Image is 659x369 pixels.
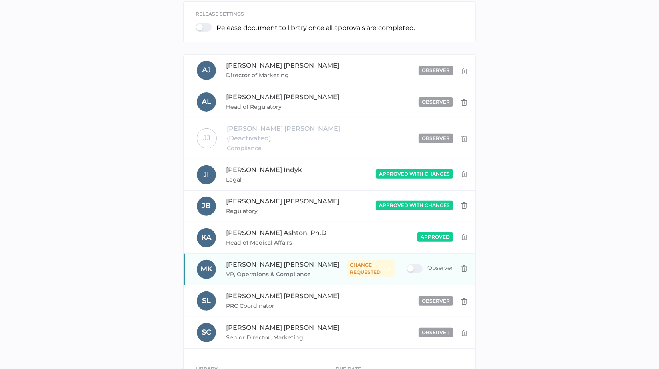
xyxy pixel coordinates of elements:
div: Observer [407,264,453,273]
img: delete [461,202,467,209]
span: [PERSON_NAME] Indyk [226,166,302,174]
img: delete [461,265,467,272]
span: M K [200,265,212,273]
span: A L [202,97,211,106]
img: delete [461,136,467,142]
span: Head of Regulatory [226,102,347,112]
img: delete [461,171,467,177]
span: J J [203,134,210,142]
span: observer [422,67,450,73]
span: VP, Operations & Compliance [226,269,347,279]
span: Head of Medical Affairs [226,238,347,247]
span: approved [421,234,450,240]
span: Senior Director, Marketing [226,333,347,342]
span: [PERSON_NAME] [PERSON_NAME] [226,261,339,268]
img: delete [461,68,467,74]
span: K A [202,233,212,242]
span: [PERSON_NAME] [PERSON_NAME] [226,62,339,69]
p: Release document to library once all approvals are completed. [216,24,415,32]
span: approved with changes [379,171,450,177]
span: observer [422,329,450,335]
span: J I [204,170,210,179]
span: Director of Marketing [226,70,347,80]
span: observer [422,99,450,105]
span: [PERSON_NAME] Ashton, Ph.D [226,229,326,237]
span: PRC Coordinator [226,301,347,311]
img: delete [461,298,467,305]
span: release settings [196,11,244,17]
span: [PERSON_NAME] [PERSON_NAME] [226,93,339,101]
span: change requested [350,261,385,276]
span: Regulatory [226,206,347,216]
span: [PERSON_NAME] [PERSON_NAME] [226,292,339,300]
span: A J [202,66,211,74]
span: [PERSON_NAME] [PERSON_NAME] [226,197,339,205]
span: S C [202,328,211,337]
img: delete [461,330,467,336]
span: approved with changes [379,202,450,208]
span: S L [202,296,211,305]
img: delete [461,99,467,106]
span: observer [422,298,450,304]
span: Compliance [227,143,362,153]
img: delete [461,234,467,240]
span: [PERSON_NAME] [PERSON_NAME] (Deactivated) [227,125,340,142]
span: Legal [226,175,347,184]
span: J B [202,201,211,210]
span: [PERSON_NAME] [PERSON_NAME] [226,324,339,331]
img: icon_close_white.dc4d7310.svg [387,267,391,271]
span: observer [422,135,450,141]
